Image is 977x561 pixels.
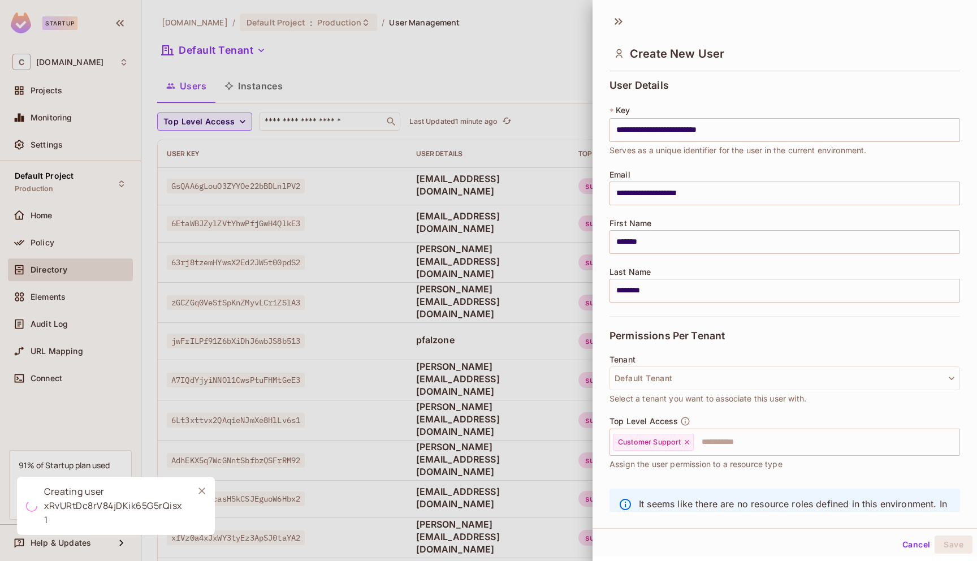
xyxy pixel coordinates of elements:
button: Save [935,536,972,554]
span: Create New User [630,47,724,61]
span: Key [616,106,630,115]
p: It seems like there are no resource roles defined in this environment. In order to assign resourc... [639,498,951,535]
span: Top Level Access [609,417,678,426]
span: First Name [609,219,652,228]
span: Select a tenant you want to associate this user with. [609,392,806,405]
span: Serves as a unique identifier for the user in the current environment. [609,144,867,157]
button: Close [193,482,210,499]
span: Customer Support [618,438,681,447]
span: Email [609,170,630,179]
button: Default Tenant [609,366,960,390]
span: Tenant [609,355,636,364]
span: Assign the user permission to a resource type [609,458,783,471]
button: Open [954,441,956,443]
span: User Details [609,80,669,91]
button: Cancel [898,536,935,554]
div: Creating user xRvURtDc8rV84jDKik65G5rQisx1 [44,485,184,527]
span: Permissions Per Tenant [609,330,725,342]
span: Last Name [609,267,651,277]
div: Customer Support [613,434,694,451]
